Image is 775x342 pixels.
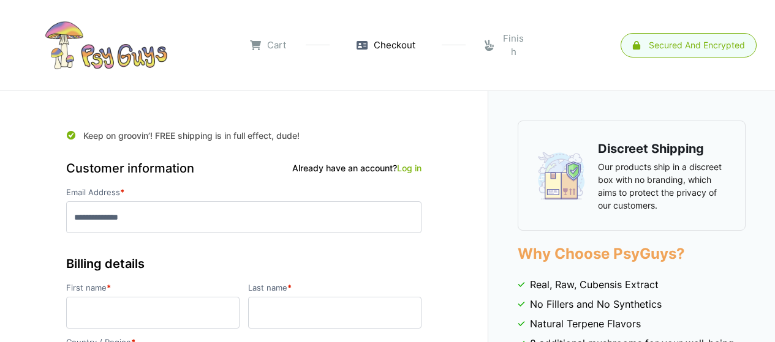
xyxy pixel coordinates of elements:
div: Secured and encrypted [649,41,745,50]
label: First name [66,284,240,292]
span: Natural Terpene Flavors [530,316,641,331]
h3: Billing details [66,255,422,273]
a: Cart [250,39,286,53]
div: Already have an account? [292,162,422,174]
label: Email Address [66,188,422,196]
h3: Customer information [66,159,422,177]
abbr: required [107,283,111,292]
strong: Why Choose PsyGuys? [518,245,685,262]
div: Keep on groovin’! FREE shipping is in full effect, dude! [66,121,422,146]
a: Log in [397,163,422,173]
label: Last name [248,284,422,292]
abbr: required [287,283,292,292]
span: Finish [501,32,526,59]
strong: Discreet Shipping [598,141,704,156]
a: Secured and encrypted [621,33,757,58]
span: Real, Raw, Cubensis Extract [530,277,659,292]
span: No Fillers and No Synthetics [530,297,662,311]
abbr: required [120,187,124,197]
p: Our products ship in a discreet box with no branding, which aims to protect the privacy of our cu... [598,160,727,212]
span: Checkout [374,39,415,53]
